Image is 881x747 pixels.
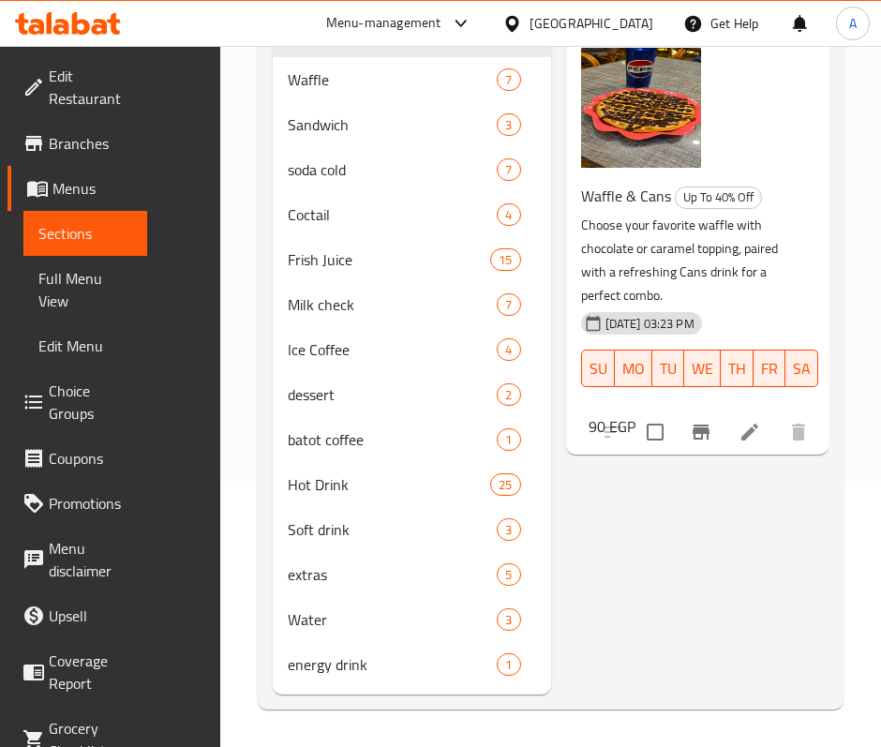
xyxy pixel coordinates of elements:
div: soda cold7 [273,147,551,192]
button: WE [684,350,721,387]
span: 25 [491,476,519,494]
span: 2 [498,386,519,404]
div: batot coffee1 [273,417,551,462]
span: Sections [38,222,132,245]
span: [DATE] 03:23 PM [598,315,702,333]
div: items [490,248,520,271]
span: 7 [498,296,519,314]
div: energy drink1 [273,642,551,687]
div: items [497,68,520,91]
div: items [490,473,520,496]
button: Branch-specific-item [679,410,724,455]
span: batot coffee [288,428,497,451]
a: Branches [7,121,147,166]
div: extras [288,563,497,586]
div: items [497,203,520,226]
span: Coupons [49,447,132,470]
a: Choice Groups [7,368,147,436]
span: Select to update [635,412,675,452]
span: Coverage Report [49,650,132,695]
div: items [497,653,520,676]
button: TH [721,350,754,387]
div: items [497,518,520,541]
span: 4 [498,206,519,224]
div: dessert2 [273,372,551,417]
button: delete [776,410,821,455]
span: Promotions [49,492,132,515]
span: SA [793,355,811,382]
span: FR [761,355,778,382]
a: Edit Restaurant [7,53,147,121]
div: items [497,563,520,586]
span: Menu disclaimer [49,537,132,582]
span: 7 [498,71,519,89]
a: Full Menu View [23,256,147,323]
div: items [497,428,520,451]
span: Waffle [288,68,497,91]
span: Edit Menu [38,335,132,357]
span: Full Menu View [38,267,132,312]
a: Menus [7,166,147,211]
div: Milk check7 [273,282,551,327]
span: 1 [498,431,519,449]
span: 3 [498,521,519,539]
span: Sandwich [288,113,497,136]
span: Upsell [49,605,132,627]
span: A [849,13,857,34]
div: Sandwich3 [273,102,551,147]
span: Water [288,608,497,631]
div: items [497,338,520,361]
span: 3 [498,116,519,134]
a: Edit Menu [23,323,147,368]
div: Coctail [288,203,497,226]
div: Water3 [273,597,551,642]
span: 15 [491,251,519,269]
a: Upsell [7,593,147,638]
span: Frish Juice [288,248,490,271]
div: items [497,293,520,316]
span: Hot Drink [288,473,490,496]
div: [GEOGRAPHIC_DATA] [530,13,653,34]
div: items [497,383,520,406]
span: 4 [498,341,519,359]
div: Ice Coffee4 [273,327,551,372]
span: energy drink [288,653,497,676]
div: items [497,608,520,631]
a: Sections [23,211,147,256]
span: 5 [498,566,519,584]
span: 1 [498,656,519,674]
a: Edit menu item [739,421,761,443]
a: Promotions [7,481,147,526]
span: Up To 40% Off [676,187,761,208]
span: Branches [49,132,132,155]
span: soda cold [288,158,497,181]
span: Edit Restaurant [49,65,132,110]
span: Soft drink [288,518,497,541]
button: SA [785,350,818,387]
div: items [497,113,520,136]
span: Choice Groups [49,380,132,425]
span: 7 [498,161,519,179]
div: Coctail4 [273,192,551,237]
span: Milk check [288,293,497,316]
div: Hot Drink25 [273,462,551,507]
a: Coupons [7,436,147,481]
span: Waffle & Cans [581,182,671,210]
span: TU [660,355,677,382]
a: Menu disclaimer [7,526,147,593]
button: TU [652,350,684,387]
button: MO [615,350,652,387]
div: extras5 [273,552,551,597]
div: Frish Juice15 [273,237,551,282]
p: Choose your favorite waffle with chocolate or caramel topping, paired with a refreshing Cans drin... [581,214,799,307]
div: Menu-management [326,12,441,35]
button: FR [754,350,785,387]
